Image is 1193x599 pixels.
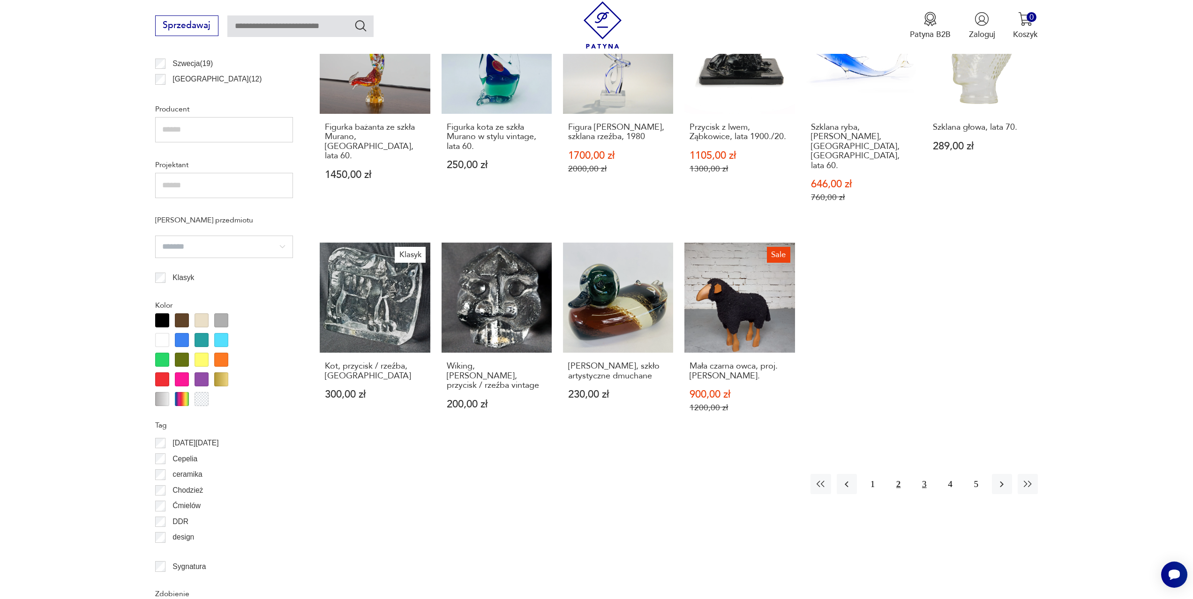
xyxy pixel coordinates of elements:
p: Patyna B2B [910,29,951,40]
p: 1200,00 zł [690,403,790,413]
h3: Przycisk z lwem, Ząbkowice, lata 1900./20. [690,123,790,142]
p: Ćmielów [173,500,201,512]
button: 1 [863,474,883,494]
button: 2 [888,474,908,494]
p: Koszyk [1013,29,1038,40]
a: Szklana głowa, lata 70.Szklana głowa, lata 70.289,00 zł [928,4,1038,225]
img: Patyna - sklep z meblami i dekoracjami vintage [579,1,626,49]
a: SalePrzycisk z lwem, Ząbkowice, lata 1900./20.Przycisk z lwem, Ząbkowice, lata 1900./20.1105,00 z... [684,4,795,225]
a: SaleMała czarna owca, proj. Hanns Petter Krafft.Mała czarna owca, proj. [PERSON_NAME].900,00 zł12... [684,243,795,435]
a: Sprzedawaj [155,22,218,30]
p: Chodzież [173,484,203,496]
p: Klasyk [173,272,194,284]
p: 300,00 zł [325,390,425,399]
p: 1700,00 zł [568,151,668,161]
p: [PERSON_NAME] przedmiotu [155,214,293,226]
button: Zaloguj [969,12,995,40]
img: Ikonka użytkownika [975,12,989,26]
h3: Kot, przycisk / rzeźba, [GEOGRAPHIC_DATA] [325,362,425,381]
a: KlasykKot, przycisk / rzeźba, LindshammarKot, przycisk / rzeźba, [GEOGRAPHIC_DATA]300,00 zł [320,243,430,435]
iframe: Smartsupp widget button [1161,562,1187,588]
a: Figurka kota ze szkła Murano w stylu vintage, lata 60.Figurka kota ze szkła Murano w stylu vintag... [442,4,552,225]
p: Tag [155,419,293,431]
button: 4 [940,474,960,494]
a: Ikona medaluPatyna B2B [910,12,951,40]
a: SaleFigura Murano, szklana rzeźba, 1980Figura [PERSON_NAME], szklana rzeźba, 19801700,00 zł2000,0... [563,4,673,225]
p: 1300,00 zł [690,164,790,174]
a: SaleSzklana ryba, Miloslav Janků, Zelezny Brod, Czechosłowacja, lata 60.Szklana ryba, [PERSON_NAM... [806,4,916,225]
h3: Figurka bażanta ze szkła Murano, [GEOGRAPHIC_DATA], lata 60. [325,123,425,161]
p: [GEOGRAPHIC_DATA] ( 12 ) [173,73,262,85]
a: Wiking, Hellsten Skruf, przycisk / rzeźba vintageWiking, [PERSON_NAME], przycisk / rzeźba vintage... [442,243,552,435]
h3: Figurka kota ze szkła Murano w stylu vintage, lata 60. [447,123,547,151]
h3: Wiking, [PERSON_NAME], przycisk / rzeźba vintage [447,362,547,390]
p: Zaloguj [969,29,995,40]
p: Producent [155,103,293,115]
p: Sygnatura [173,561,206,573]
p: design [173,531,194,543]
p: 900,00 zł [690,390,790,399]
h3: Mała czarna owca, proj. [PERSON_NAME]. [690,362,790,381]
button: Sprzedawaj [155,15,218,36]
img: Ikona koszyka [1018,12,1033,26]
a: Kaczka, szkło artystyczne dmuchane[PERSON_NAME], szkło artystyczne dmuchane230,00 zł [563,243,673,435]
p: 646,00 zł [811,179,911,189]
p: Cepelia [173,453,197,465]
h3: Figura [PERSON_NAME], szklana rzeźba, 1980 [568,123,668,142]
p: ceramika [173,468,202,481]
p: 230,00 zł [568,390,668,399]
p: Francja ( 12 ) [173,89,210,101]
button: Szukaj [354,19,368,32]
button: 0Koszyk [1013,12,1038,40]
button: Patyna B2B [910,12,951,40]
h3: Szklana głowa, lata 70. [933,123,1033,132]
p: Szwecja ( 19 ) [173,58,213,70]
a: Figurka bażanta ze szkła Murano, Włochy, lata 60.Figurka bażanta ze szkła Murano, [GEOGRAPHIC_DAT... [320,4,430,225]
img: Ikona medalu [923,12,938,26]
p: 200,00 zł [447,399,547,409]
button: 5 [966,474,986,494]
p: Kolor [155,299,293,311]
h3: Szklana ryba, [PERSON_NAME], [GEOGRAPHIC_DATA], [GEOGRAPHIC_DATA], lata 60. [811,123,911,170]
p: [DATE][DATE] [173,437,218,449]
p: DDR [173,516,188,528]
p: 1450,00 zł [325,170,425,180]
button: 3 [914,474,934,494]
h3: [PERSON_NAME], szkło artystyczne dmuchane [568,362,668,381]
p: Projektant [155,159,293,171]
p: 250,00 zł [447,160,547,170]
div: 0 [1027,12,1036,22]
p: 2000,00 zł [568,164,668,174]
p: 760,00 zł [811,192,911,202]
p: 289,00 zł [933,141,1033,151]
p: 1105,00 zł [690,151,790,161]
